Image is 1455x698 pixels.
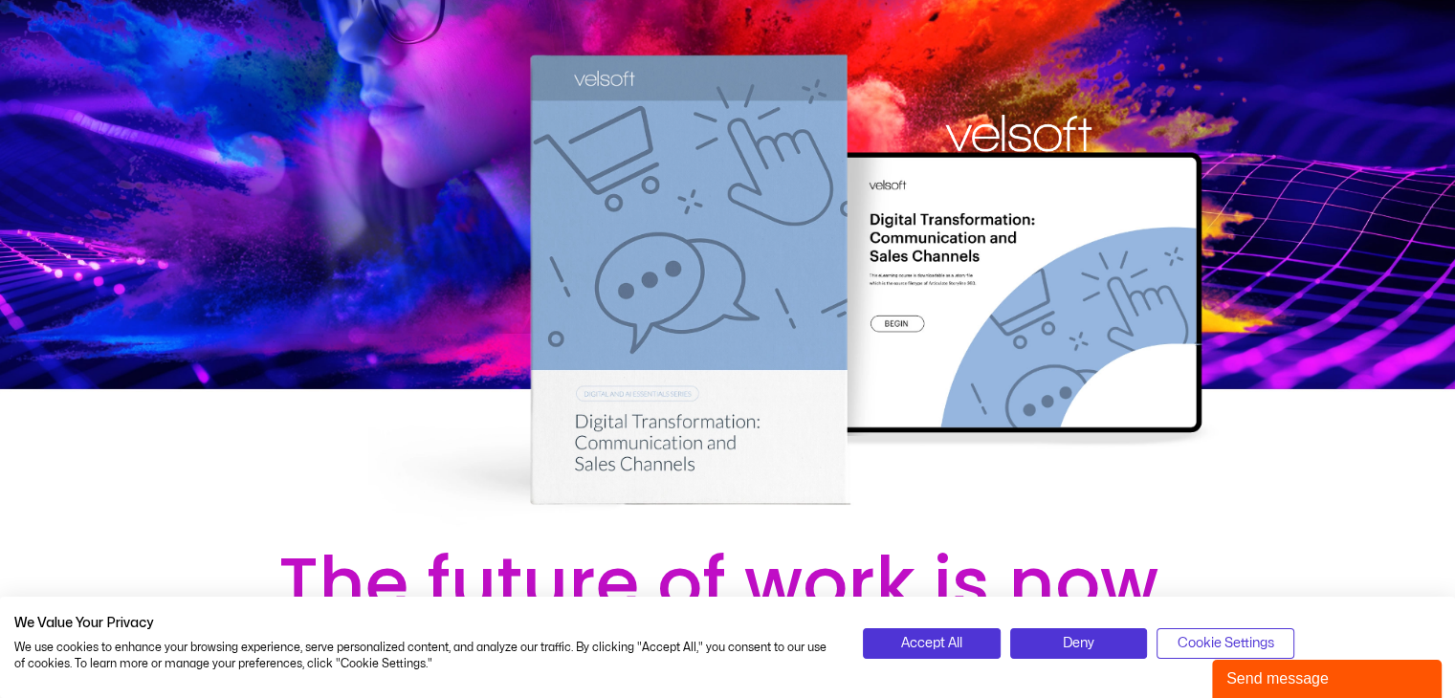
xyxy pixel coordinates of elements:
[901,633,962,654] span: Accept All
[181,537,1274,629] h2: The future of work is now.
[14,640,834,672] p: We use cookies to enhance your browsing experience, serve personalized content, and analyze our t...
[1063,633,1094,654] span: Deny
[863,628,1000,659] button: Accept all cookies
[1010,628,1147,659] button: Deny all cookies
[1177,633,1273,654] span: Cookie Settings
[1212,656,1445,698] iframe: chat widget
[14,615,834,632] h2: We Value Your Privacy
[1157,628,1293,659] button: Adjust cookie preferences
